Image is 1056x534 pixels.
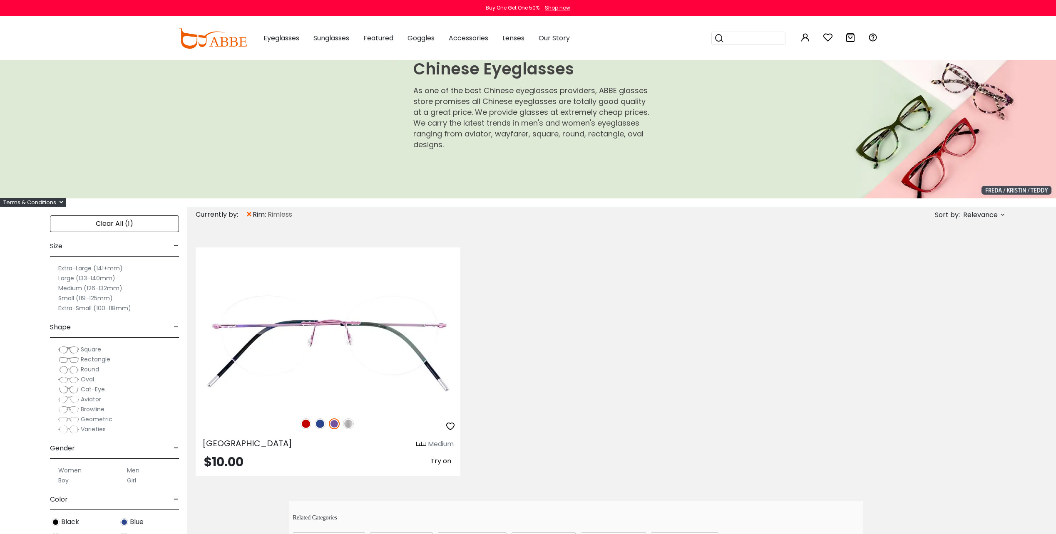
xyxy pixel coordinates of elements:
[81,385,105,393] span: Cat-Eye
[50,489,68,509] span: Color
[130,517,144,527] span: Blue
[58,303,131,313] label: Extra-Small (100-118mm)
[204,453,244,471] span: $10.00
[58,465,82,475] label: Women
[50,438,75,458] span: Gender
[120,518,128,526] img: Blue
[545,4,570,12] div: Shop now
[246,207,253,222] span: ×
[179,28,247,49] img: abbeglasses.com
[196,207,246,222] div: Currently by:
[263,33,299,43] span: Eyeglasses
[430,456,451,466] span: Try on
[81,425,106,433] span: Varieties
[50,215,179,232] div: Clear All (1)
[363,33,393,43] span: Featured
[407,33,435,43] span: Goggles
[58,475,69,485] label: Boy
[539,33,570,43] span: Our Story
[935,210,960,220] span: Sort by:
[81,415,112,423] span: Geometric
[329,418,340,429] img: Purple
[58,376,79,384] img: Oval.png
[81,405,104,413] span: Browline
[58,396,79,404] img: Aviator.png
[50,317,71,337] span: Shape
[58,356,79,364] img: Rectangle.png
[174,438,179,458] span: -
[81,345,101,354] span: Square
[413,59,653,79] h1: Chinese Eyeglasses
[58,366,79,374] img: Round.png
[343,418,354,429] img: Silver
[174,236,179,256] span: -
[127,475,136,485] label: Girl
[81,395,101,403] span: Aviator
[58,386,79,394] img: Cat-Eye.png
[58,415,79,424] img: Geometric.png
[196,277,460,410] img: Purple Terrace Park - Metal ,Adjust Nose Pads
[486,4,539,12] div: Buy One Get One 50%
[268,210,292,220] span: Rimless
[81,365,99,373] span: Round
[390,59,1056,198] img: Chinese Eyeglasses
[81,355,110,363] span: Rectangle
[174,317,179,337] span: -
[174,489,179,509] span: -
[50,236,62,256] span: Size
[58,283,122,293] label: Medium (126-132mm)
[963,208,998,222] span: Relevance
[58,346,79,354] img: Square.png
[428,456,454,467] button: Try on
[127,465,139,475] label: Men
[293,513,863,522] p: Related Categories
[428,439,454,449] div: Medium
[315,418,325,429] img: Blue
[81,375,94,383] span: Oval
[449,33,488,43] span: Accessories
[502,33,524,43] span: Lenses
[52,518,60,526] img: Black
[202,438,292,449] span: [GEOGRAPHIC_DATA]
[253,210,268,220] span: rim:
[313,33,349,43] span: Sunglasses
[58,263,123,273] label: Extra-Large (141+mm)
[61,517,79,527] span: Black
[413,85,653,150] p: As one of the best Chinese eyeglasses providers, ABBE glasses store promises all Chinese eyeglass...
[301,418,311,429] img: Red
[58,425,79,434] img: Varieties.png
[58,405,79,414] img: Browline.png
[416,441,426,447] img: size ruler
[58,293,113,303] label: Small (119-125mm)
[541,4,570,11] a: Shop now
[58,273,115,283] label: Large (133-140mm)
